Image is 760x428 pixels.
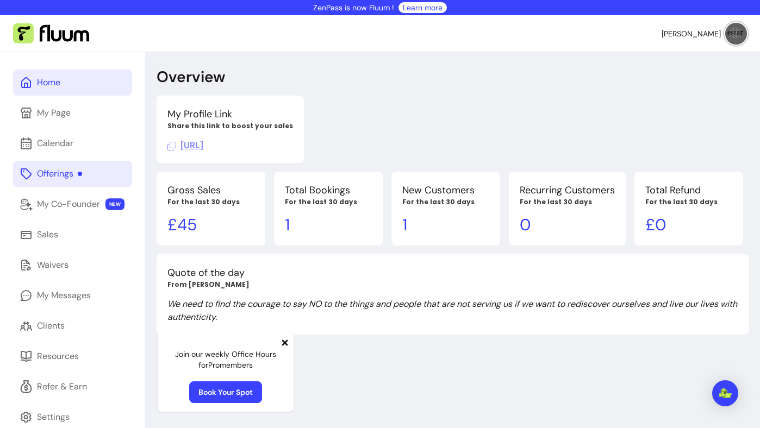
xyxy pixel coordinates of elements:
div: My Page [37,106,71,119]
p: We need to find the courage to say NO to the things and people that are not serving us if we want... [167,298,738,324]
div: Open Intercom Messenger [712,380,738,406]
a: Refer & Earn [13,374,132,400]
p: Total Refund [645,182,732,198]
div: Waivers [37,259,68,272]
a: Book Your Spot [189,381,262,403]
img: Fluum Logo [13,23,89,44]
a: Resources [13,343,132,369]
a: Offerings [13,161,132,187]
img: avatar [725,23,747,45]
p: £ 0 [645,215,732,235]
p: Quote of the day [167,265,738,280]
a: Waivers [13,252,132,278]
p: 1 [285,215,372,235]
p: For the last 30 days [520,198,615,206]
div: Clients [37,319,65,332]
div: My Messages [37,289,91,302]
p: ZenPass is now Fluum ! [313,2,394,13]
p: Share this link to boost your sales [167,122,293,130]
p: Total Bookings [285,182,372,198]
p: Overview [157,67,225,87]
div: Offerings [37,167,82,180]
span: [PERSON_NAME] [662,28,721,39]
a: My Co-Founder NEW [13,191,132,217]
p: Join our weekly Office Hours for Pro members [166,349,285,370]
p: My Profile Link [167,106,293,122]
p: 1 [402,215,489,235]
div: Settings [37,411,70,424]
a: Home [13,70,132,96]
span: NEW [105,198,124,210]
p: Gross Sales [167,182,254,198]
div: My Co-Founder [37,198,100,211]
p: From [PERSON_NAME] [167,280,738,289]
p: For the last 30 days [285,198,372,206]
a: Sales [13,222,132,248]
p: £ 45 [167,215,254,235]
a: Calendar [13,130,132,156]
p: New Customers [402,182,489,198]
div: Resources [37,350,79,363]
a: Learn more [403,2,443,13]
a: Clients [13,313,132,339]
p: For the last 30 days [645,198,732,206]
a: My Page [13,100,132,126]
span: Click to copy [167,140,203,151]
div: Home [37,76,60,89]
div: Sales [37,228,58,241]
a: My Messages [13,282,132,309]
button: avatar[PERSON_NAME] [662,23,747,45]
div: Calendar [37,137,73,150]
p: For the last 30 days [402,198,489,206]
p: For the last 30 days [167,198,254,206]
p: Recurring Customers [520,182,615,198]
p: 0 [520,215,615,235]
div: Refer & Earn [37,380,87,393]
